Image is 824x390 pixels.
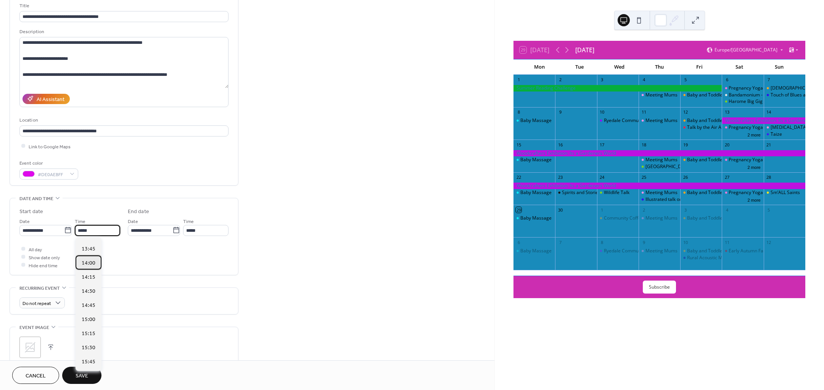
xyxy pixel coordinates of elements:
span: Event image [19,324,49,332]
div: [DATE] [575,45,594,55]
div: ; [19,337,41,358]
div: Touch of Blues and Pizza [764,92,805,98]
div: Meeting Mums [645,248,678,254]
span: 14:15 [82,273,95,281]
div: 10 [682,239,688,245]
span: #DE0AEBFF [38,170,66,178]
div: Meeting Mums [645,117,678,124]
div: Pregnancy Yoga [722,85,763,91]
div: 11 [724,239,730,245]
div: Touch of Blues and Pizza [771,92,823,98]
div: Illustrated talk on the history of the Pirates of Penzance [645,196,762,203]
span: Do not repeat [23,299,51,308]
div: Baby Massage [520,215,552,221]
div: Harome Big Gig [729,98,763,105]
div: Meeting Mums [645,92,678,98]
span: Date [128,217,138,225]
div: Rural Acoustic Music (RAM) [687,255,745,261]
div: 3 [682,207,688,213]
div: 7 [557,239,563,245]
div: Baby and Toddler Group [687,157,739,163]
div: 29 [516,207,521,213]
div: 6 [516,239,521,245]
div: 16 [557,142,563,148]
div: Community Coffee Morning [597,215,639,221]
div: Pregnancy Yoga [729,124,763,131]
div: 22 [516,175,521,180]
div: Meeting Mums [639,189,680,196]
div: Location [19,116,227,124]
div: 26 [682,175,688,180]
div: End date [128,208,149,216]
div: Ryedale Community Drop-in [604,117,663,124]
button: Cancel [12,367,59,384]
span: Link to Google Maps [29,143,71,151]
span: Time [183,217,194,225]
div: Title [19,2,227,10]
span: Recurring event [19,284,60,292]
span: 15:45 [82,358,95,366]
div: 17 [599,142,605,148]
div: Pregnancy Yoga [722,157,763,163]
div: Ryedale Community Drop-in [597,248,639,254]
div: 19 [682,142,688,148]
span: 14:00 [82,259,95,267]
div: 8 [516,109,521,115]
div: Woodcrafters Exhibition: Its a Gardeners World [513,150,805,157]
div: Baby and Toddler Group [687,189,739,196]
div: 2 [641,207,647,213]
div: Illustrated talk on the history of the Pirates of Penzance [639,196,680,203]
div: 1 [516,77,521,83]
div: Meeting Mums [639,157,680,163]
button: AI Assistant [23,94,70,104]
div: Baby and Toddler Group [680,248,722,254]
div: Meeting Mums [639,92,680,98]
div: Sun [759,59,799,75]
div: Baby and Toddler Group [687,117,739,124]
span: Time [75,217,85,225]
div: Mon [520,59,560,75]
div: Baby Massage [513,117,555,124]
div: 6 [724,77,730,83]
div: 15 [516,142,521,148]
div: 2 [557,77,563,83]
div: 3 [599,77,605,83]
div: Baby and Toddler Group [687,215,739,221]
div: Summer Reading Challenge [513,85,722,91]
div: Taize [764,131,805,138]
div: Ryedale Community Drop-in [604,248,663,254]
div: Baby Massage [513,189,555,196]
div: 8 [599,239,605,245]
div: Wildlife Talk [604,189,629,196]
div: Talk by the Air Ambulance [687,124,742,131]
div: Meeting Mums [639,117,680,124]
div: 12 [766,239,772,245]
div: Baby Massage [513,215,555,221]
div: 28 [766,175,772,180]
div: Pregnancy Yoga [722,189,763,196]
div: Ryedale Community Drop-in [597,117,639,124]
div: 21 [766,142,772,148]
span: 15:15 [82,330,95,338]
div: 5 [766,207,772,213]
div: 4 [724,207,730,213]
button: 2 more [744,164,763,170]
div: Baby Massage [520,189,552,196]
span: Hide end time [29,262,58,270]
div: 11 [641,109,647,115]
div: [GEOGRAPHIC_DATA] Drop in Sessions [645,164,728,170]
div: Meeting Mums [639,215,680,221]
div: 25 [641,175,647,180]
div: Bandamonium - Massed Band Concert [722,92,763,98]
span: 14:30 [82,287,95,295]
div: Baby and Toddler Group [687,92,739,98]
div: Rural Acoustic Music (RAM) [680,255,722,261]
span: Date [19,217,30,225]
div: Church Open Day, Pockley [764,85,805,91]
div: Pregnancy Yoga [729,189,763,196]
div: Sat [719,59,760,75]
div: 30 [557,207,563,213]
div: Meeting Mums [645,157,678,163]
div: Spirits and Stories [555,189,597,196]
